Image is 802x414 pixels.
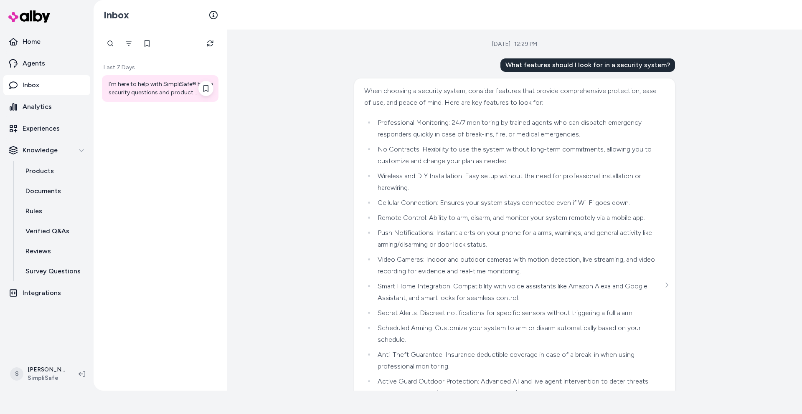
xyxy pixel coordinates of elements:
[375,376,663,399] li: Active Guard Outdoor Protection: Advanced AI and live agent intervention to deter threats outside...
[17,241,90,261] a: Reviews
[8,10,50,23] img: alby Logo
[25,266,81,276] p: Survey Questions
[375,144,663,167] li: No Contracts: Flexibility to use the system without long-term commitments, allowing you to custom...
[3,53,90,73] a: Agents
[500,58,675,72] div: What features should I look for in a security system?
[3,283,90,303] a: Integrations
[23,102,52,112] p: Analytics
[28,366,65,374] p: [PERSON_NAME]
[492,40,537,48] div: [DATE] · 12:29 PM
[17,161,90,181] a: Products
[25,166,54,176] p: Products
[17,201,90,221] a: Rules
[3,75,90,95] a: Inbox
[102,75,218,102] a: I’m here to help with SimpliSafe® home security questions and product guidance. For issues relate...
[5,361,72,387] button: S[PERSON_NAME]SimpliSafe
[375,307,663,319] li: Secret Alerts: Discreet notifications for specific sensors without triggering a full alarm.
[375,227,663,250] li: Push Notifications: Instant alerts on your phone for alarms, warnings, and general activity like ...
[17,221,90,241] a: Verified Q&As
[109,80,213,97] div: I’m here to help with SimpliSafe® home security questions and product guidance. For issues relate...
[17,261,90,281] a: Survey Questions
[364,85,663,109] div: When choosing a security system, consider features that provide comprehensive protection, ease of...
[120,35,137,52] button: Filter
[25,206,42,216] p: Rules
[23,58,45,68] p: Agents
[375,117,663,140] li: Professional Monitoring: 24/7 monitoring by trained agents who can dispatch emergency responders ...
[104,9,129,21] h2: Inbox
[25,246,51,256] p: Reviews
[375,349,663,372] li: Anti-Theft Guarantee: Insurance deductible coverage in case of a break-in when using professional...
[25,226,69,236] p: Verified Q&As
[3,119,90,139] a: Experiences
[28,374,65,382] span: SimpliSafe
[25,186,61,196] p: Documents
[662,280,672,290] button: See more
[375,197,663,209] li: Cellular Connection: Ensures your system stays connected even if Wi-Fi goes down.
[102,63,218,72] p: Last 7 Days
[10,367,23,381] span: S
[375,170,663,194] li: Wireless and DIY Installation: Easy setup without the need for professional installation or hardw...
[17,181,90,201] a: Documents
[375,322,663,346] li: Scheduled Arming: Customize your system to arm or disarm automatically based on your schedule.
[23,37,41,47] p: Home
[3,140,90,160] button: Knowledge
[23,80,39,90] p: Inbox
[23,145,58,155] p: Knowledge
[375,280,663,304] li: Smart Home Integration: Compatibility with voice assistants like Amazon Alexa and Google Assistan...
[23,124,60,134] p: Experiences
[375,254,663,277] li: Video Cameras: Indoor and outdoor cameras with motion detection, live streaming, and video record...
[23,288,61,298] p: Integrations
[3,32,90,52] a: Home
[375,212,663,224] li: Remote Control: Ability to arm, disarm, and monitor your system remotely via a mobile app.
[202,35,218,52] button: Refresh
[3,97,90,117] a: Analytics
